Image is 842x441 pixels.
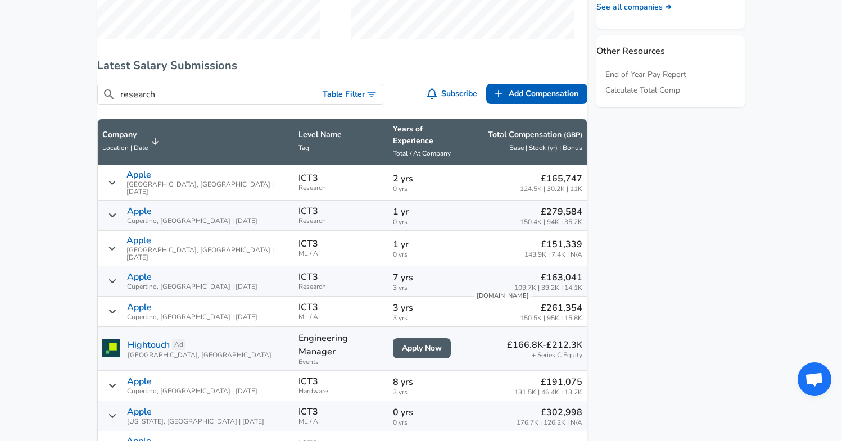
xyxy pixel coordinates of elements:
p: £279,584 [520,205,582,219]
p: £302,998 [517,406,582,419]
a: Hightouch [128,338,170,352]
span: [GEOGRAPHIC_DATA], [GEOGRAPHIC_DATA] | [DATE] [126,247,289,261]
p: Apple [127,206,152,216]
span: 150.5K | 95K | 15.8K [520,315,582,322]
p: ICT3 [298,272,318,282]
p: Company [102,129,148,140]
span: Research [298,184,384,192]
span: Tag [298,143,309,152]
span: 3 yrs [393,389,464,396]
p: 3 yrs [393,301,464,315]
img: hightouchlogo.png [102,339,120,357]
p: Apple [127,272,152,282]
a: Calculate Total Comp [605,85,680,96]
span: 131.5K | 46.4K | 13.2K [514,389,582,396]
p: ICT3 [298,407,318,417]
p: 7 yrs [393,271,464,284]
p: ICT3 [298,239,318,249]
p: ICT3 [298,173,318,183]
span: ML / AI [298,250,384,257]
p: Level Name [298,129,384,140]
p: ICT3 [298,302,318,312]
span: 109.7K | 39.2K | 14.1K [514,284,582,292]
p: Apple [126,170,151,180]
span: + Series C Equity [532,352,582,359]
span: Cupertino, [GEOGRAPHIC_DATA] | [DATE] [127,388,257,395]
p: 0 yrs [393,406,464,419]
p: Apple [127,407,152,417]
p: 1 yr [393,238,464,251]
button: (GBP) [564,130,582,140]
p: £261,354 [520,301,582,315]
p: Total Compensation [488,129,582,140]
p: Engineering Manager [298,331,384,358]
span: Add Compensation [509,87,578,101]
span: Total Compensation (GBP) Base | Stock (yr) | Bonus [473,129,582,154]
div: Open chat [798,362,831,396]
span: Total / At Company [393,149,451,158]
p: ICT3 [298,206,318,216]
span: 0 yrs [393,251,464,258]
p: £151,339 [524,238,582,251]
p: ICT3 [298,376,318,387]
span: Cupertino, [GEOGRAPHIC_DATA] | [DATE] [127,283,257,290]
span: 3 yrs [393,315,464,322]
p: £165,747 [520,172,582,185]
input: Search City, Tag, Etc [120,88,313,102]
span: 0 yrs [393,185,464,193]
a: Add Compensation [486,84,587,104]
p: 8 yrs [393,375,464,389]
button: Subscribe [425,84,482,104]
span: 150.4K | 94K | 35.2K [520,219,582,226]
p: Other Resources [596,35,745,58]
p: £163,041 [514,271,582,284]
span: 143.9K | 7.4K | N/A [524,251,582,258]
span: CompanyLocation | Date [102,129,162,154]
span: Hardware [298,388,384,395]
span: Research [298,283,384,290]
span: Cupertino, [GEOGRAPHIC_DATA] | [DATE] [127,217,257,225]
span: Base | Stock (yr) | Bonus [509,143,582,152]
p: Apple [126,235,151,245]
p: £191,075 [514,375,582,389]
span: Research [298,217,384,225]
a: Apply Now [393,338,451,359]
a: See all companies ➜ [596,2,672,13]
p: 1 yr [393,205,464,219]
span: Events [298,358,384,366]
p: 2 yrs [393,172,464,185]
span: 124.5K | 30.2K | 11K [520,185,582,193]
span: 0 yrs [393,419,464,426]
h6: Latest Salary Submissions [97,57,587,75]
span: [US_STATE], [GEOGRAPHIC_DATA] | [DATE] [127,418,264,425]
span: 3 yrs [393,284,464,292]
button: Toggle Search Filters [318,84,383,105]
span: ML / AI [298,313,384,321]
span: Cupertino, [GEOGRAPHIC_DATA] | [DATE] [127,313,257,321]
a: Ad [172,339,185,350]
p: Apple [127,302,152,312]
p: Years of Experience [393,124,464,146]
span: ML / AI [298,418,384,425]
p: £166.8K-£212.3K [507,338,582,352]
span: [GEOGRAPHIC_DATA], [GEOGRAPHIC_DATA] [128,352,271,359]
span: 0 yrs [393,219,464,226]
span: 176.7K | 126.2K | N/A [517,419,582,426]
span: Location | Date [102,143,148,152]
a: End of Year Pay Report [605,69,686,80]
span: [GEOGRAPHIC_DATA], [GEOGRAPHIC_DATA] | [DATE] [126,181,289,196]
p: Apple [127,376,152,387]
